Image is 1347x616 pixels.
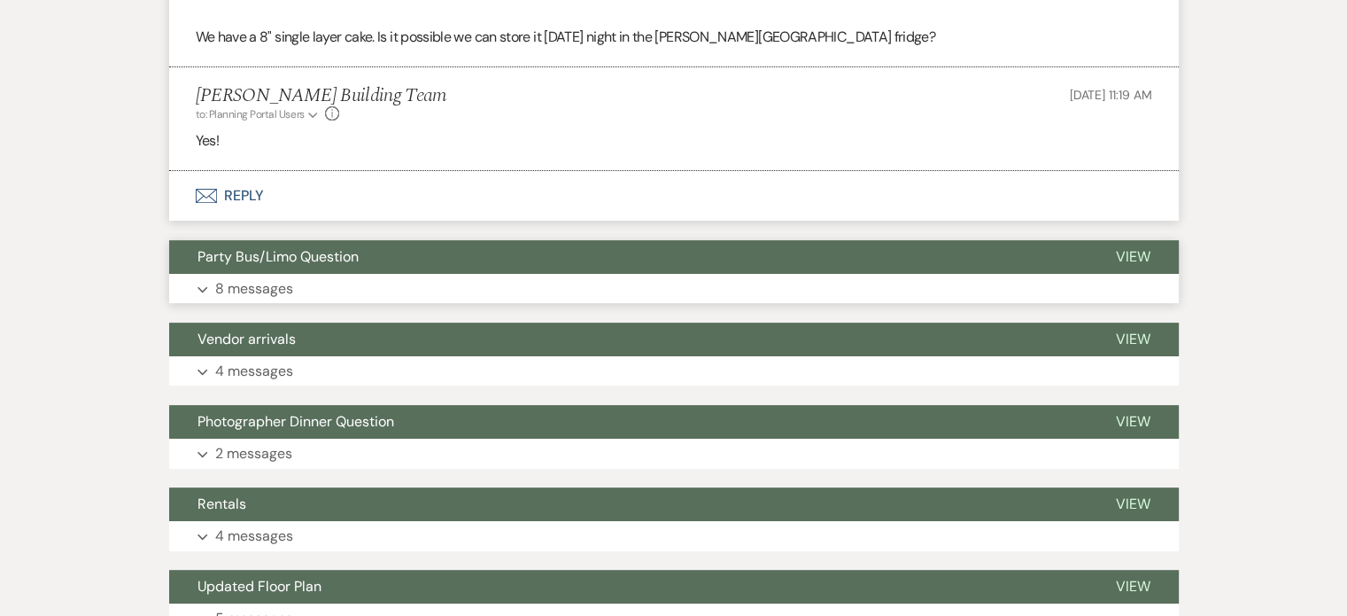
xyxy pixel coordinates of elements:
span: Rentals [197,495,246,513]
p: 4 messages [215,360,293,383]
span: View [1116,495,1150,513]
span: Vendor arrivals [197,330,296,348]
button: 8 messages [169,274,1179,304]
button: Vendor arrivals [169,323,1088,356]
p: Yes! [196,129,1152,152]
span: View [1116,247,1150,266]
button: Rentals [169,487,1088,521]
button: View [1088,570,1179,604]
button: Updated Floor Plan [169,570,1088,604]
span: View [1116,330,1150,348]
button: Photographer Dinner Question [169,405,1088,439]
button: View [1088,487,1179,521]
span: [DATE] 11:19 AM [1070,87,1152,103]
p: 2 messages [215,442,292,465]
span: View [1116,577,1150,596]
span: Updated Floor Plan [197,577,321,596]
p: 4 messages [215,525,293,548]
span: to: Planning Portal Users [196,107,305,121]
span: Photographer Dinner Question [197,412,394,431]
p: 8 messages [215,277,293,300]
button: 4 messages [169,521,1179,551]
button: Party Bus/Limo Question [169,240,1088,274]
h5: [PERSON_NAME] Building Team [196,85,447,107]
span: Party Bus/Limo Question [197,247,359,266]
button: View [1088,323,1179,356]
button: 2 messages [169,439,1179,469]
p: We have a 8" single layer cake. Is it possible we can store it [DATE] night in the [PERSON_NAME][... [196,26,1152,49]
button: Reply [169,171,1179,221]
button: View [1088,405,1179,439]
button: 4 messages [169,356,1179,386]
span: View [1116,412,1150,431]
button: View [1088,240,1179,274]
button: to: Planning Portal Users [196,106,321,122]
